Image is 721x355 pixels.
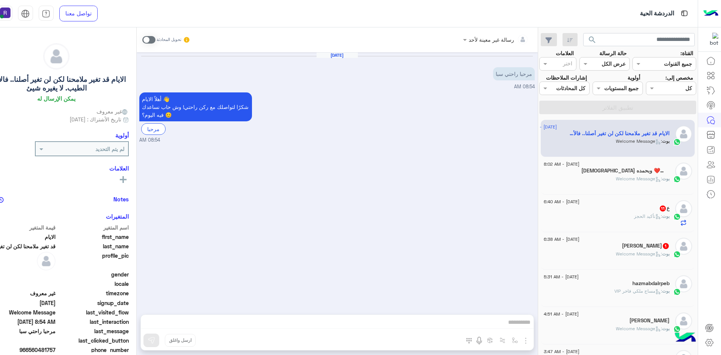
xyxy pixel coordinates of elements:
h6: أولوية [115,132,129,139]
img: defaultAdmin.png [675,200,692,217]
img: defaultAdmin.png [675,238,692,255]
img: tab [42,9,50,18]
img: WhatsApp [673,213,681,221]
span: : تأكيد الحجز [634,213,662,219]
span: last_name [57,242,129,250]
p: 16/8/2025, 8:54 AM [493,67,535,80]
h5: عبدالله ابو محمد [629,317,670,324]
span: [DATE] - 3:47 AM [544,348,579,355]
img: defaultAdmin.png [675,163,692,180]
span: [DATE] - 8:02 AM [544,161,579,168]
span: غير معروف [97,107,129,115]
h5: ع [659,205,670,211]
span: [DATE] - 5:31 AM [544,273,579,280]
span: last_message [57,327,129,335]
span: last_clicked_button [57,337,129,344]
span: [DATE] - 8:54 AM [521,124,557,130]
span: : Welcome Message [616,326,662,331]
h6: Notes [113,196,129,202]
span: last_visited_flow [57,308,129,316]
span: [DATE] - 6:40 AM [544,198,579,205]
img: WhatsApp [673,175,681,183]
img: hulul-logo.png [672,325,698,351]
h5: Mhmd Alfrarjah [622,243,670,249]
a: tab [39,6,54,21]
span: بوت [662,251,670,257]
span: signup_date [57,299,129,307]
span: 08:54 AM [139,137,160,144]
label: حالة الرسالة [599,49,627,57]
span: timezone [57,289,129,297]
img: Logo [703,6,718,21]
span: first_name [57,233,129,241]
span: : Welcome Message [616,138,662,144]
img: defaultAdmin.png [675,313,692,329]
button: search [583,33,602,49]
span: phone_number [57,346,129,354]
button: ارسل واغلق [165,334,196,347]
p: الدردشة الحية [640,9,674,19]
span: 1 [663,243,669,249]
h5: hazmabdalrpeb [632,280,670,287]
span: [DATE] - 6:38 AM [544,236,579,243]
label: القناة: [680,49,693,57]
label: أولوية [627,74,640,82]
div: مرحبا [141,123,166,135]
span: profile_pic [57,252,129,269]
h5: الايام قد تغير ملامحنا لكن لن تغير أصلنا.. فالأصل الطيب. لا يغيره شيئ [566,130,670,137]
img: defaultAdmin.png [37,252,56,270]
img: WhatsApp [673,288,681,296]
label: مخصص إلى: [665,74,693,82]
span: [DATE] - 4:51 AM [544,311,579,317]
h6: [DATE] [317,53,358,58]
img: defaultAdmin.png [44,44,69,69]
img: defaultAdmin.png [675,125,692,142]
span: بوت [662,176,670,181]
label: العلامات [556,49,574,57]
div: اختر [563,59,573,69]
img: WhatsApp [673,325,681,333]
span: تاريخ الأشتراك : [DATE] [69,115,121,123]
img: 322853014244696 [705,33,718,46]
span: locale [57,280,129,288]
span: بوت [662,213,670,219]
span: : Welcome Message [616,251,662,257]
span: بوت [662,288,670,294]
img: tab [680,9,689,18]
span: اسم المتغير [57,224,129,231]
span: بوت [662,326,670,331]
small: تحويل المحادثة [157,37,181,43]
h6: يمكن الإرسال له [37,95,75,102]
a: تواصل معنا [59,6,98,21]
span: 08:54 AM [514,84,535,89]
img: tab [21,9,30,18]
h5: سبحان الله وبحمده ❤️🌹 [581,168,670,174]
h6: المتغيرات [106,213,129,220]
span: search [588,35,597,44]
span: : مساج ملكي فاخر VIP [614,288,662,294]
img: WhatsApp [673,138,681,146]
img: defaultAdmin.png [675,275,692,292]
span: 11 [660,205,666,211]
button: تطبيق الفلاتر [539,101,696,114]
img: WhatsApp [673,251,681,258]
span: : Welcome Message [616,176,662,181]
p: 16/8/2025, 8:54 AM [139,92,252,121]
span: last_interaction [57,318,129,326]
span: بوت [662,138,670,144]
span: gender [57,270,129,278]
label: إشارات الملاحظات [546,74,587,82]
